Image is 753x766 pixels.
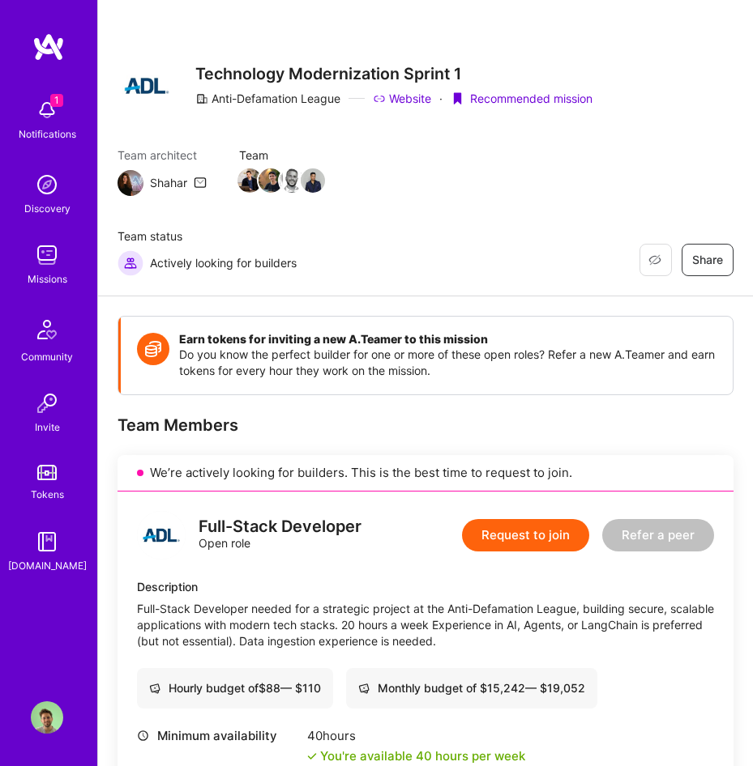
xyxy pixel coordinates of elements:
[648,253,661,266] i: icon EyeClosed
[137,728,299,744] div: Minimum availability
[137,333,169,365] img: Token icon
[31,94,63,126] img: bell
[8,558,87,574] div: [DOMAIN_NAME]
[462,519,589,551] button: Request to join
[28,310,66,349] img: Community
[239,167,260,194] a: Team Member Avatar
[260,167,281,194] a: Team Member Avatar
[118,415,734,436] div: Team Members
[358,680,585,696] div: Monthly budget of $ 15,242 — $ 19,052
[118,57,176,115] img: Company Logo
[195,65,593,84] h3: Technology Modernization Sprint 1
[31,387,63,419] img: Invite
[307,728,525,744] div: 40 hours
[137,511,186,560] img: logo
[195,92,208,105] i: icon CompanyGray
[137,601,714,649] div: Full-Stack Developer needed for a strategic project at the Anti-Defamation League, building secur...
[302,167,323,194] a: Team Member Avatar
[373,91,431,107] a: Website
[451,92,464,105] i: icon PurpleRibbon
[31,168,63,201] img: discovery
[118,250,143,276] img: Actively looking for builders
[307,748,525,764] div: You're available 40 hours per week
[280,168,304,193] img: Team Member Avatar
[35,419,60,436] div: Invite
[195,91,340,107] div: Anti-Defamation League
[21,349,73,365] div: Community
[150,175,187,191] div: Shahar
[682,244,734,276] button: Share
[451,91,593,107] div: Recommended mission
[24,201,71,217] div: Discovery
[28,271,67,287] div: Missions
[237,168,262,193] img: Team Member Avatar
[37,465,57,480] img: tokens
[31,526,63,558] img: guide book
[137,579,714,595] div: Description
[118,170,143,196] img: Team Architect
[281,167,302,194] a: Team Member Avatar
[32,32,65,62] img: logo
[50,94,63,107] span: 1
[179,333,717,347] h4: Earn tokens for inviting a new A.Teamer to this mission
[692,252,723,268] span: Share
[358,683,370,694] i: icon Cash
[259,168,283,193] img: Team Member Avatar
[239,147,323,164] span: Team
[118,147,207,164] span: Team architect
[118,228,297,245] span: Team status
[307,751,317,761] i: icon Check
[179,347,717,378] p: Do you know the perfect builder for one or more of these open roles? Refer a new A.Teamer and ear...
[439,91,443,107] div: ·
[31,487,64,503] div: Tokens
[27,701,67,734] a: User Avatar
[150,255,297,271] span: Actively looking for builders
[137,730,149,742] i: icon Clock
[602,519,714,551] button: Refer a peer
[19,126,76,143] div: Notifications
[194,177,207,189] i: icon Mail
[31,701,63,734] img: User Avatar
[199,519,362,551] div: Open role
[118,455,734,492] div: We’re actively looking for builders. This is the best time to request to join.
[149,683,160,694] i: icon Cash
[199,519,362,535] div: Full-Stack Developer
[149,680,321,696] div: Hourly budget of $ 88 — $ 110
[301,168,325,193] img: Team Member Avatar
[31,239,63,271] img: teamwork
